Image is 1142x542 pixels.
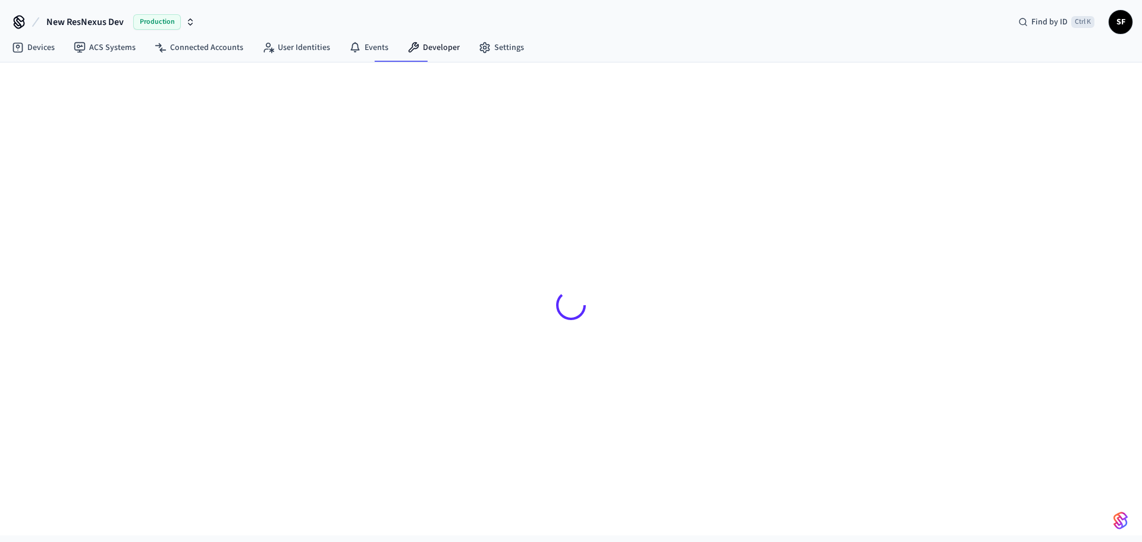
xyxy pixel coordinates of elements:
span: Production [133,14,181,30]
div: Find by IDCtrl K [1009,11,1104,33]
span: Ctrl K [1071,16,1094,28]
a: Devices [2,37,64,58]
button: SF [1109,10,1132,34]
span: Find by ID [1031,16,1068,28]
a: ACS Systems [64,37,145,58]
span: New ResNexus Dev [46,15,124,29]
a: Settings [469,37,534,58]
a: Developer [398,37,469,58]
a: Events [340,37,398,58]
img: SeamLogoGradient.69752ec5.svg [1113,511,1128,530]
a: User Identities [253,37,340,58]
span: SF [1110,11,1131,33]
a: Connected Accounts [145,37,253,58]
